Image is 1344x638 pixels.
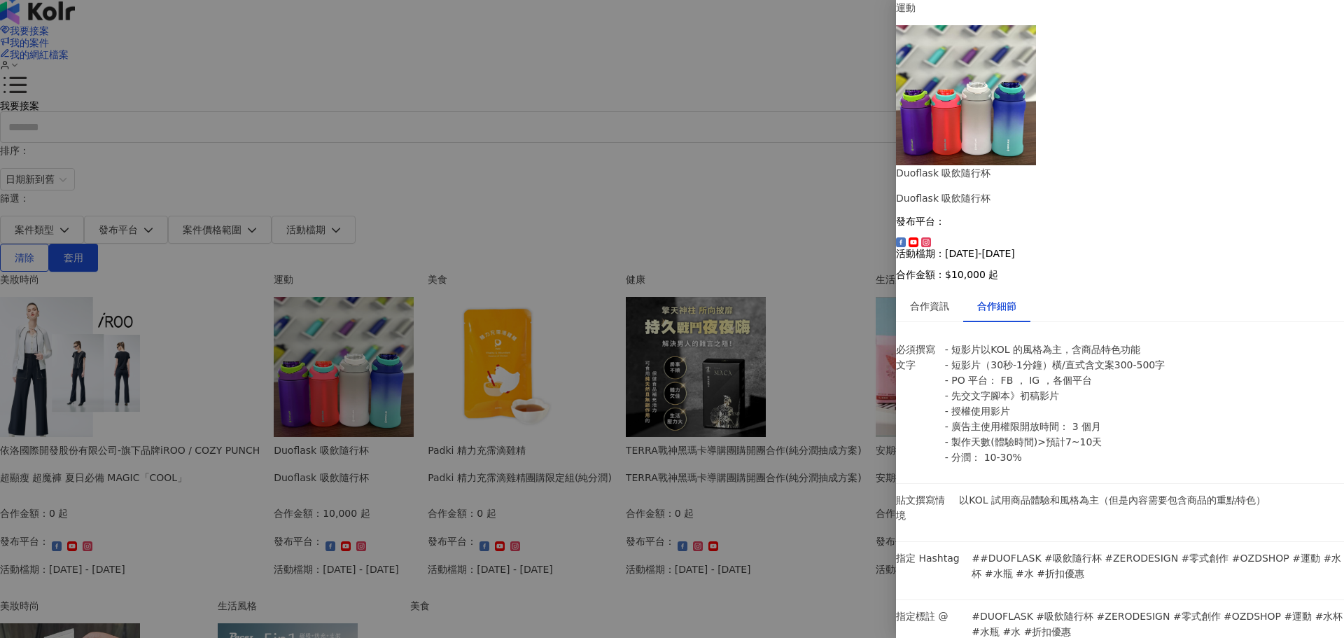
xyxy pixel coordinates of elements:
p: 必須撰寫文字 [896,342,938,373]
div: Duoflask 吸飲隨行杯 [896,190,1344,206]
img: Duoflask 吸飲隨行杯 [896,25,1036,165]
p: ##DUOFLASK #吸飲隨行杯 #ZERODESIGN #零式創作 #OZDSHOP #運動 #水杯 #水瓶 #水 #折扣優惠 [972,550,1344,581]
p: 指定標註 @ [896,609,965,624]
p: 合作金額： $10,000 起 [896,269,1344,280]
p: 發布平台： [896,216,1344,227]
p: 貼文撰寫情境 [896,492,952,523]
div: 合作資訊 [910,298,949,314]
p: - 短影片以KOL 的風格為主，含商品特色功能 - 短影片（30秒-1分鐘）橫/直式含文案300-500字 - PO 平台： FB ， IG ，各個平台 - 先交文字腳本》初稿影片 - 授權使用... [945,342,1182,465]
div: Duoflask 吸飲隨行杯 [896,165,1344,181]
p: 活動檔期：[DATE]-[DATE] [896,248,1344,259]
p: 以KOL 試用商品體驗和風格為主（但是內容需要包含商品的重點特色） [959,492,1268,508]
p: 指定 Hashtag [896,550,965,566]
div: 合作細節 [977,298,1016,314]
